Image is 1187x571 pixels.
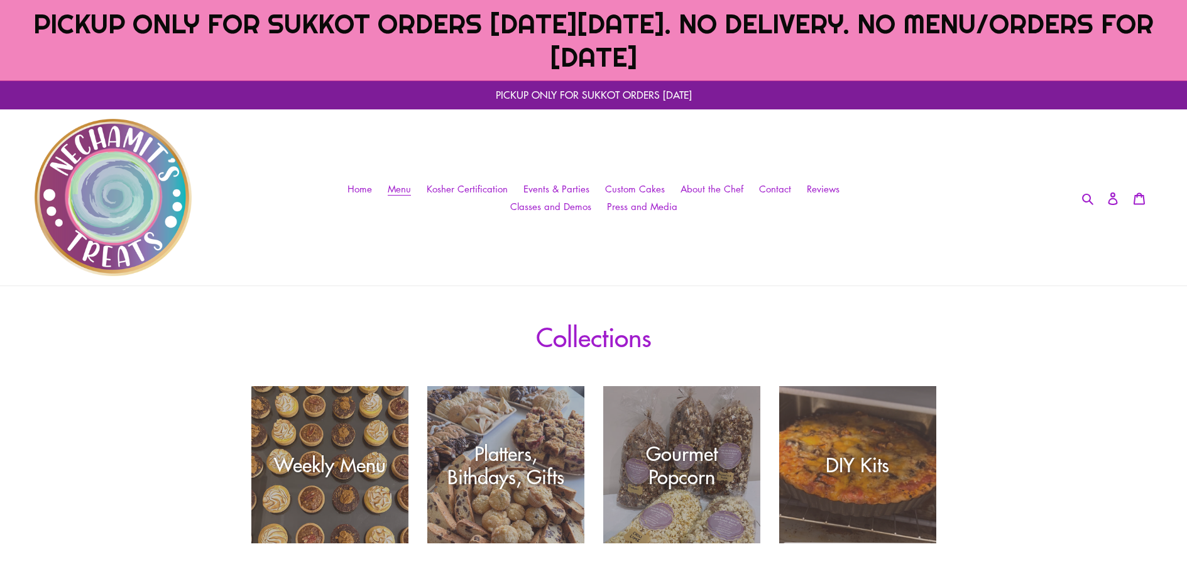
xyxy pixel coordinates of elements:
a: Press and Media [601,197,684,216]
a: Platters, Bithdays, Gifts [427,386,584,543]
span: PICKUP ONLY FOR SUKKOT ORDERS [DATE][DATE]. NO DELIVERY. NO MENU/ORDERS FOR [DATE] [33,7,1154,74]
a: Events & Parties [517,180,596,198]
span: Press and Media [607,200,677,213]
a: Classes and Demos [504,197,598,216]
a: Reviews [801,180,846,198]
span: Home [347,182,372,196]
a: About the Chef [674,180,750,198]
div: DIY Kits [779,453,936,477]
span: Kosher Certification [427,182,508,196]
span: Classes and Demos [510,200,591,213]
a: Kosher Certification [420,180,514,198]
span: Menu [388,182,411,196]
h1: Collections [251,321,936,352]
a: Contact [753,180,797,198]
span: Custom Cakes [605,182,665,196]
a: Menu [381,180,417,198]
a: DIY Kits [779,386,936,543]
div: Weekly Menu [251,453,408,477]
a: Custom Cakes [599,180,671,198]
img: Nechamit&#39;s Treats [35,119,192,276]
div: Platters, Bithdays, Gifts [427,441,584,488]
div: Gourmet Popcorn [603,441,760,488]
span: Contact [759,182,791,196]
a: Weekly Menu [251,386,408,543]
span: Events & Parties [523,182,589,196]
span: Reviews [807,182,840,196]
span: About the Chef [681,182,743,196]
a: Home [341,180,378,198]
a: Gourmet Popcorn [603,386,760,543]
